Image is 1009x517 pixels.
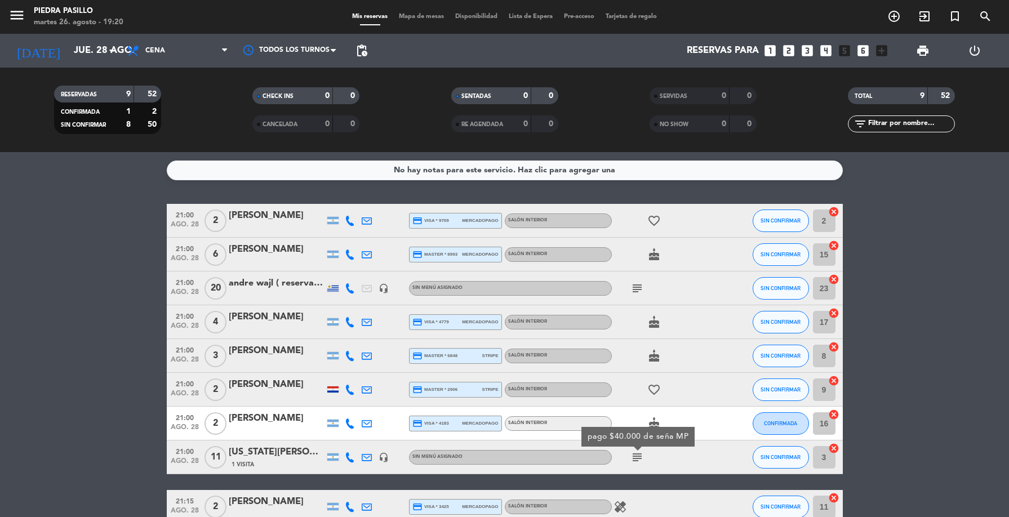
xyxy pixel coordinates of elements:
strong: 0 [549,120,555,128]
span: ago. 28 [171,356,199,369]
div: [PERSON_NAME] [229,411,325,426]
span: mercadopago [462,503,498,510]
strong: 8 [126,121,131,128]
strong: 0 [747,92,754,100]
span: ago. 28 [171,457,199,470]
span: Reservas para [687,46,759,56]
span: ago. 28 [171,255,199,268]
strong: 0 [722,92,726,100]
span: 20 [205,277,226,300]
span: Salón Interior [508,319,547,324]
span: 2 [205,412,226,435]
span: Sin menú asignado [412,286,463,290]
i: headset_mic [379,452,389,462]
span: SIN CONFIRMAR [761,503,801,510]
i: headset_mic [379,283,389,293]
i: cancel [828,375,839,386]
span: 21:15 [171,494,199,507]
button: SIN CONFIRMAR [753,378,809,401]
strong: 9 [920,92,924,100]
i: cake [647,248,661,261]
i: credit_card [412,317,423,327]
span: 3 [205,345,226,367]
span: SIN CONFIRMAR [761,251,801,257]
span: stripe [482,352,499,359]
strong: 0 [747,120,754,128]
i: add_box [874,43,889,58]
div: Piedra Pasillo [34,6,123,17]
span: SIN CONFIRMAR [61,122,106,128]
span: SIN CONFIRMAR [761,217,801,224]
span: Disponibilidad [450,14,503,20]
button: SIN CONFIRMAR [753,277,809,300]
span: Salón Interior [508,387,547,391]
i: credit_card [412,418,423,429]
span: Cena [145,47,165,55]
span: Sin menú asignado [412,454,463,459]
i: subject [630,451,644,464]
i: cancel [828,409,839,420]
span: 21:00 [171,411,199,424]
i: credit_card [412,351,423,361]
span: mercadopago [462,251,498,258]
span: 2 [205,378,226,401]
span: stripe [482,386,499,393]
span: SIN CONFIRMAR [761,319,801,325]
div: [PERSON_NAME] [229,242,325,257]
span: Salón Interior [508,421,547,425]
span: 21:00 [171,377,199,390]
span: 21:00 [171,242,199,255]
i: credit_card [412,216,423,226]
strong: 0 [523,120,528,128]
i: cancel [828,492,839,503]
strong: 0 [523,92,528,100]
span: Mapa de mesas [393,14,450,20]
i: credit_card [412,385,423,395]
i: search [979,10,992,23]
strong: 0 [350,120,357,128]
button: SIN CONFIRMAR [753,210,809,232]
span: visa * 4779 [412,317,449,327]
i: cancel [828,307,839,319]
span: SIN CONFIRMAR [761,285,801,291]
i: looks_4 [819,43,833,58]
i: cake [647,315,661,329]
i: looks_two [781,43,796,58]
i: menu [8,7,25,24]
i: favorite_border [647,214,661,228]
span: 11 [205,446,226,469]
i: cancel [828,206,839,217]
span: ago. 28 [171,322,199,335]
i: turned_in_not [948,10,962,23]
button: menu [8,7,25,28]
strong: 0 [325,120,330,128]
span: 21:00 [171,343,199,356]
span: Mis reservas [346,14,393,20]
span: TOTAL [855,93,872,99]
span: visa * 9709 [412,216,449,226]
strong: 50 [148,121,159,128]
span: ago. 28 [171,221,199,234]
i: cancel [828,341,839,353]
span: visa * 4183 [412,418,449,429]
i: looks_3 [800,43,815,58]
strong: 52 [148,90,159,98]
div: No hay notas para este servicio. Haz clic para agregar una [394,164,615,177]
span: 21:00 [171,208,199,221]
span: Salón Interior [508,504,547,509]
i: [DATE] [8,38,68,63]
span: NO SHOW [660,122,688,127]
span: 21:00 [171,444,199,457]
span: master * 2906 [412,385,458,395]
strong: 1 [126,108,131,115]
i: credit_card [412,249,423,260]
span: mercadopago [462,420,498,427]
span: master * 8993 [412,249,458,260]
span: SERVIDAS [660,93,687,99]
button: SIN CONFIRMAR [753,446,809,469]
button: CONFIRMADA [753,412,809,435]
span: SIN CONFIRMAR [761,386,801,393]
span: Salón Interior [508,353,547,358]
span: RESERVADAS [61,92,97,97]
span: 6 [205,243,226,266]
